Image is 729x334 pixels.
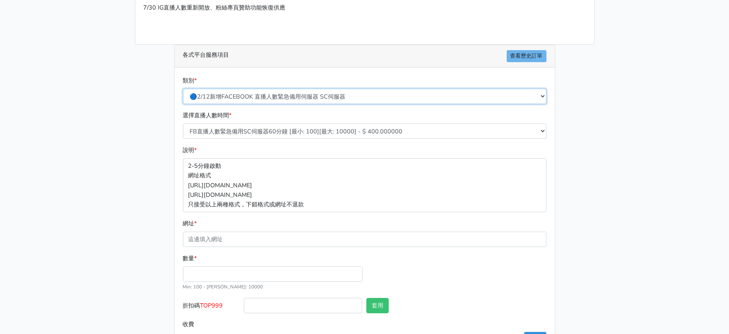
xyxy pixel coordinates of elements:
label: 說明 [183,145,197,155]
p: 2-5分鐘啟動 網址格式 [URL][DOMAIN_NAME] [URL][DOMAIN_NAME] 只接受以上兩種格式，下錯格式或網址不退款 [183,158,546,212]
button: 套用 [366,298,389,313]
a: 查看歷史訂單 [507,50,546,62]
label: 數量 [183,254,197,263]
label: 類別 [183,76,197,85]
label: 折扣碼 [181,298,242,317]
small: Min: 100 - [PERSON_NAME]: 10000 [183,283,263,290]
span: TOP999 [200,301,223,310]
label: 網址 [183,219,197,228]
input: 這邊填入網址 [183,232,546,247]
p: 7/30 IG直播人數重新開放、粉絲專頁贊助功能恢復供應 [144,3,586,12]
div: 各式平台服務項目 [175,45,555,68]
label: 收費 [181,317,242,332]
label: 選擇直播人數時間 [183,111,232,120]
